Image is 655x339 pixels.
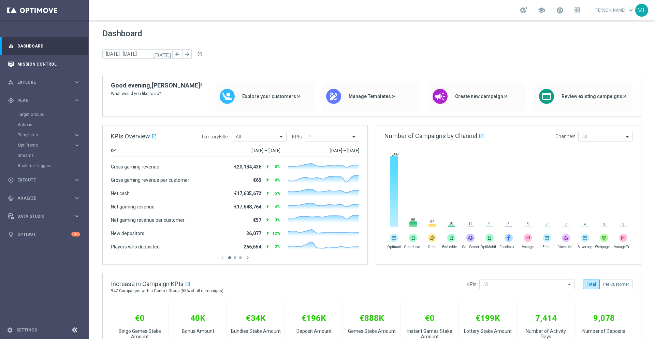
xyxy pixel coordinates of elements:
span: Analyze [17,196,74,200]
div: Templates [18,133,74,137]
i: person_search [8,79,14,85]
i: keyboard_arrow_right [74,97,80,104]
button: OptiPromo keyboard_arrow_right [18,143,81,148]
button: Data Studio keyboard_arrow_right [8,214,81,219]
div: Plan [8,97,74,104]
div: +10 [71,232,80,236]
span: school [538,6,545,14]
a: Actions [18,122,71,127]
i: keyboard_arrow_right [74,195,80,201]
button: gps_fixed Plan keyboard_arrow_right [8,98,81,103]
div: Realtime Triggers [18,161,88,171]
a: Optibot [17,225,71,243]
a: Mission Control [17,55,80,73]
i: settings [7,327,13,333]
button: person_search Explore keyboard_arrow_right [8,80,81,85]
button: Templates keyboard_arrow_right [18,132,81,138]
div: Execute [8,177,74,183]
button: track_changes Analyze keyboard_arrow_right [8,195,81,201]
i: keyboard_arrow_right [74,177,80,183]
a: Dashboard [17,37,80,55]
div: Mission Control [8,55,80,73]
a: [PERSON_NAME]keyboard_arrow_down [594,5,635,15]
div: ML [635,4,648,17]
span: Execute [17,178,74,182]
button: equalizer Dashboard [8,43,81,49]
div: OptiPromo [18,140,88,150]
div: Dashboard [8,37,80,55]
div: Target Groups [18,109,88,120]
span: Plan [17,98,74,103]
i: gps_fixed [8,97,14,104]
a: Realtime Triggers [18,163,71,168]
div: Actions [18,120,88,130]
div: Explore [8,79,74,85]
i: track_changes [8,195,14,201]
div: Templates [18,130,88,140]
i: play_circle_outline [8,177,14,183]
span: Templates [18,133,67,137]
div: Streams [18,150,88,161]
span: Explore [17,80,74,84]
a: Streams [18,153,71,158]
i: equalizer [8,43,14,49]
div: Optibot [8,225,80,243]
a: Settings [16,328,37,332]
span: OptiPromo [18,143,67,147]
div: Data Studio [8,213,74,219]
i: keyboard_arrow_right [74,142,80,149]
i: keyboard_arrow_right [74,213,80,219]
div: OptiPromo [18,143,74,147]
span: keyboard_arrow_down [627,6,635,14]
button: lightbulb Optibot +10 [8,232,81,237]
div: Analyze [8,195,74,201]
span: Data Studio [17,214,74,218]
i: keyboard_arrow_right [74,79,80,85]
a: Target Groups [18,112,71,117]
i: lightbulb [8,231,14,238]
button: play_circle_outline Execute keyboard_arrow_right [8,177,81,183]
button: Mission Control [8,62,81,67]
i: keyboard_arrow_right [74,132,80,138]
